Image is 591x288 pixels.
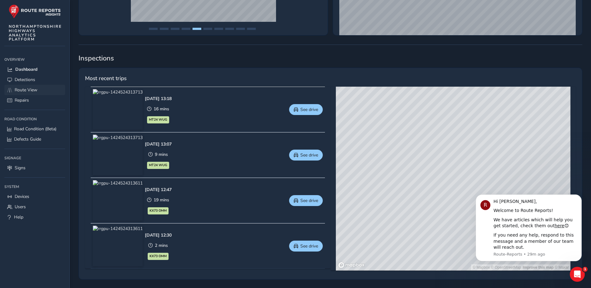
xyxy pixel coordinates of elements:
button: Page 10 [247,28,256,30]
span: See drive [300,198,318,204]
span: Devices [15,194,29,199]
a: Road Condition (Beta) [4,124,65,134]
button: See drive [289,150,323,161]
span: Most recent trips [85,74,126,82]
a: Route View [4,85,65,95]
span: See drive [300,243,318,249]
button: See drive [289,195,323,206]
button: Page 8 [225,28,234,30]
span: KX73 OMM [150,208,167,213]
span: KX73 OMM [150,254,167,259]
span: 2 mins [155,242,168,248]
div: Overview [4,55,65,64]
iframe: Intercom live chat [570,267,585,282]
a: Devices [4,191,65,202]
div: [DATE] 13:07 [145,141,172,147]
span: 1 [583,267,588,272]
div: System [4,182,65,191]
button: Page 5 [193,28,201,30]
img: rrgpu-1424524313611 [93,180,143,221]
span: See drive [300,107,318,113]
button: Page 9 [236,28,245,30]
span: Detections [15,77,35,83]
span: Defects Guide [14,136,41,142]
img: rrgpu-1424524313713 [93,89,143,130]
div: [DATE] 12:47 [145,187,172,193]
img: rrgpu-1424524313611 [93,226,143,266]
a: Dashboard [4,64,65,74]
span: See drive [300,152,318,158]
button: See drive [289,241,323,252]
img: rrgpu-1424524313713 [93,135,143,175]
span: Repairs [15,97,29,103]
a: Users [4,202,65,212]
a: Signs [4,163,65,173]
span: Dashboard [15,66,37,72]
span: 19 mins [154,197,169,203]
span: MT24 WUG [149,163,167,168]
img: rr logo [9,4,61,18]
span: 16 mins [154,106,169,112]
button: Page 1 [149,28,158,30]
div: Road Condition [4,114,65,124]
span: Route View [15,87,37,93]
button: Page 7 [214,28,223,30]
span: Signs [15,165,26,171]
div: Signage [4,153,65,163]
a: Help [4,212,65,222]
span: Users [15,204,26,210]
span: MT24 WUG [149,117,167,122]
span: Road Condition (Beta) [14,126,56,132]
span: 9 mins [155,151,168,157]
button: Page 6 [203,28,212,30]
a: Detections [4,74,65,85]
a: Repairs [4,95,65,105]
button: Page 2 [160,28,169,30]
button: See drive [289,104,323,115]
a: Defects Guide [4,134,65,144]
span: Help [14,214,23,220]
div: [DATE] 12:30 [145,232,172,238]
div: [DATE] 13:18 [145,96,172,102]
button: Page 3 [171,28,179,30]
iframe: Intercom notifications message [466,189,591,265]
span: NORTHAMPTONSHIRE HIGHWAYS ANALYTICS PLATFORM [9,24,62,41]
button: Page 4 [182,28,190,30]
span: Inspections [79,54,582,63]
